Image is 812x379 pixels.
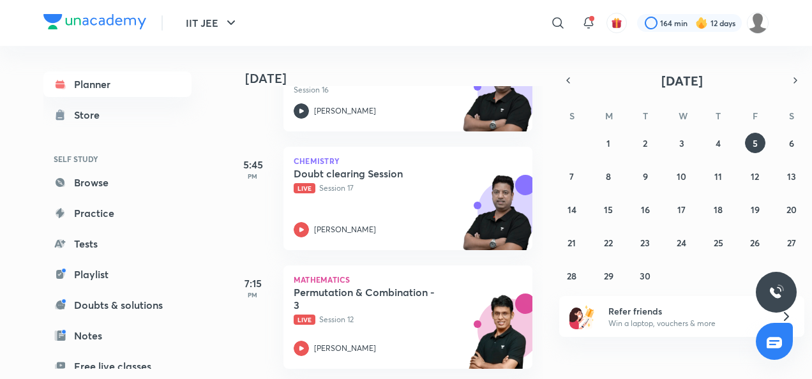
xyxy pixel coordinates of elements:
abbr: September 26, 2025 [750,237,760,249]
button: September 4, 2025 [708,133,728,153]
span: [DATE] [661,72,703,89]
img: Shashwat Mathur [747,12,769,34]
abbr: September 3, 2025 [679,137,684,149]
button: September 6, 2025 [781,133,802,153]
p: Mathematics [294,276,522,283]
abbr: September 9, 2025 [643,170,648,182]
abbr: Tuesday [643,110,648,122]
div: Store [74,107,107,123]
button: September 20, 2025 [781,199,802,219]
img: Company Logo [43,14,146,29]
button: September 1, 2025 [598,133,619,153]
p: Chemistry [294,157,522,165]
button: September 3, 2025 [672,133,692,153]
button: September 29, 2025 [598,265,619,286]
abbr: September 19, 2025 [751,204,760,216]
img: avatar [611,17,622,29]
abbr: September 30, 2025 [640,270,650,282]
abbr: September 7, 2025 [569,170,574,182]
p: [PERSON_NAME] [314,105,376,117]
p: Session 17 [294,182,494,194]
img: unacademy [462,175,532,263]
h6: SELF STUDY [43,148,192,170]
abbr: September 12, 2025 [751,170,759,182]
a: Doubts & solutions [43,292,192,318]
img: ttu [769,285,784,300]
button: September 9, 2025 [635,166,656,186]
h5: 7:15 [227,276,278,291]
abbr: September 22, 2025 [604,237,613,249]
p: Session 16 [294,84,494,96]
button: September 18, 2025 [708,199,728,219]
button: September 2, 2025 [635,133,656,153]
p: PM [227,291,278,299]
button: September 30, 2025 [635,265,656,286]
abbr: September 2, 2025 [643,137,647,149]
p: Session 12 [294,314,494,325]
button: September 25, 2025 [708,232,728,253]
button: September 12, 2025 [745,166,765,186]
abbr: September 28, 2025 [567,270,576,282]
img: referral [569,304,595,329]
a: Tests [43,231,192,256]
abbr: September 20, 2025 [786,204,797,216]
a: Browse [43,170,192,195]
button: September 13, 2025 [781,166,802,186]
button: September 22, 2025 [598,232,619,253]
abbr: September 5, 2025 [753,137,758,149]
abbr: September 25, 2025 [714,237,723,249]
abbr: Friday [753,110,758,122]
abbr: September 23, 2025 [640,237,650,249]
button: avatar [606,13,627,33]
button: September 24, 2025 [672,232,692,253]
span: Live [294,183,315,193]
h6: Refer friends [608,304,765,318]
abbr: September 13, 2025 [787,170,796,182]
abbr: Thursday [716,110,721,122]
button: September 14, 2025 [562,199,582,219]
button: September 8, 2025 [598,166,619,186]
a: Company Logo [43,14,146,33]
button: September 5, 2025 [745,133,765,153]
button: September 15, 2025 [598,199,619,219]
p: PM [227,172,278,180]
button: IIT JEE [178,10,246,36]
button: September 28, 2025 [562,265,582,286]
abbr: Sunday [569,110,575,122]
p: [PERSON_NAME] [314,343,376,354]
button: September 23, 2025 [635,232,656,253]
a: Playlist [43,262,192,287]
abbr: September 27, 2025 [787,237,796,249]
abbr: September 1, 2025 [606,137,610,149]
button: September 7, 2025 [562,166,582,186]
abbr: September 8, 2025 [606,170,611,182]
button: September 11, 2025 [708,166,728,186]
button: September 17, 2025 [672,199,692,219]
a: Free live classes [43,353,192,379]
a: Notes [43,323,192,348]
a: Practice [43,200,192,226]
button: [DATE] [577,71,786,89]
abbr: September 24, 2025 [677,237,686,249]
h5: Doubt clearing Session [294,167,453,180]
abbr: September 6, 2025 [789,137,794,149]
a: Store [43,102,192,128]
button: September 10, 2025 [672,166,692,186]
p: Win a laptop, vouchers & more [608,318,765,329]
h5: 5:45 [227,157,278,172]
p: [PERSON_NAME] [314,224,376,235]
abbr: September 10, 2025 [677,170,686,182]
button: September 26, 2025 [745,232,765,253]
abbr: September 18, 2025 [714,204,723,216]
abbr: September 17, 2025 [677,204,686,216]
abbr: September 21, 2025 [568,237,576,249]
img: streak [695,17,708,29]
button: September 16, 2025 [635,199,656,219]
abbr: Wednesday [679,110,688,122]
button: September 21, 2025 [562,232,582,253]
abbr: September 4, 2025 [716,137,721,149]
abbr: September 16, 2025 [641,204,650,216]
abbr: September 15, 2025 [604,204,613,216]
button: September 27, 2025 [781,232,802,253]
abbr: September 14, 2025 [568,204,576,216]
